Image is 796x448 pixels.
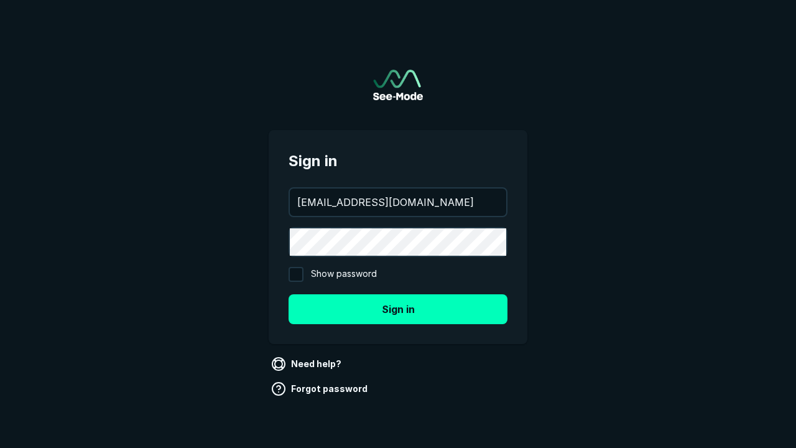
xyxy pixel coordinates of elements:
[290,189,506,216] input: your@email.com
[373,70,423,100] a: Go to sign in
[311,267,377,282] span: Show password
[269,379,373,399] a: Forgot password
[289,294,507,324] button: Sign in
[289,150,507,172] span: Sign in
[373,70,423,100] img: See-Mode Logo
[269,354,346,374] a: Need help?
